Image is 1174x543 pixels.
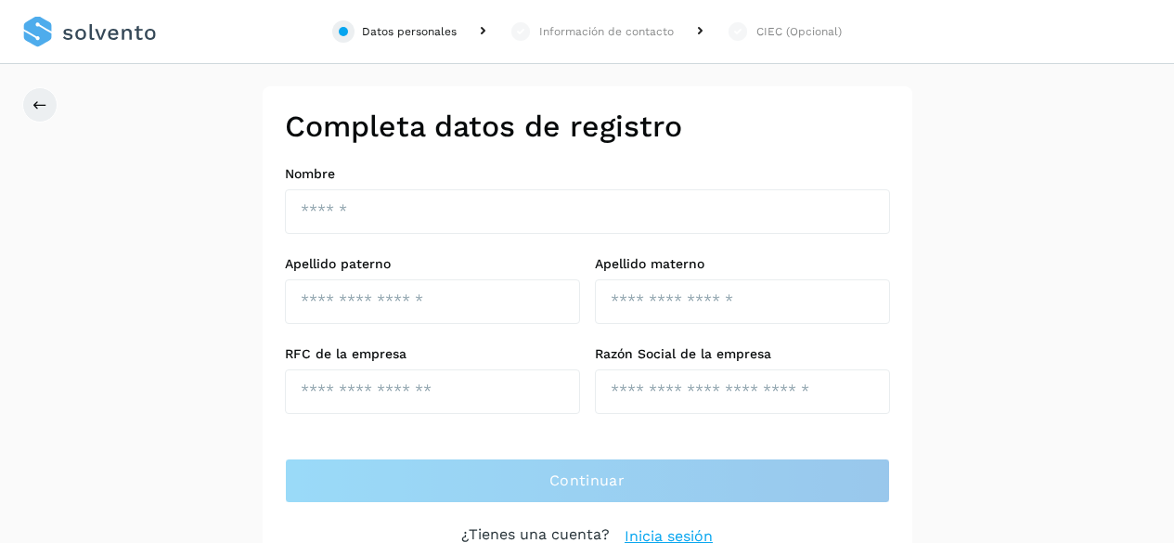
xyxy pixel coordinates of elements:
[549,471,625,491] span: Continuar
[285,109,890,144] h2: Completa datos de registro
[285,166,890,182] label: Nombre
[539,23,674,40] div: Información de contacto
[595,346,890,362] label: Razón Social de la empresa
[285,346,580,362] label: RFC de la empresa
[756,23,842,40] div: CIEC (Opcional)
[362,23,457,40] div: Datos personales
[285,459,890,503] button: Continuar
[285,256,580,272] label: Apellido paterno
[595,256,890,272] label: Apellido materno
